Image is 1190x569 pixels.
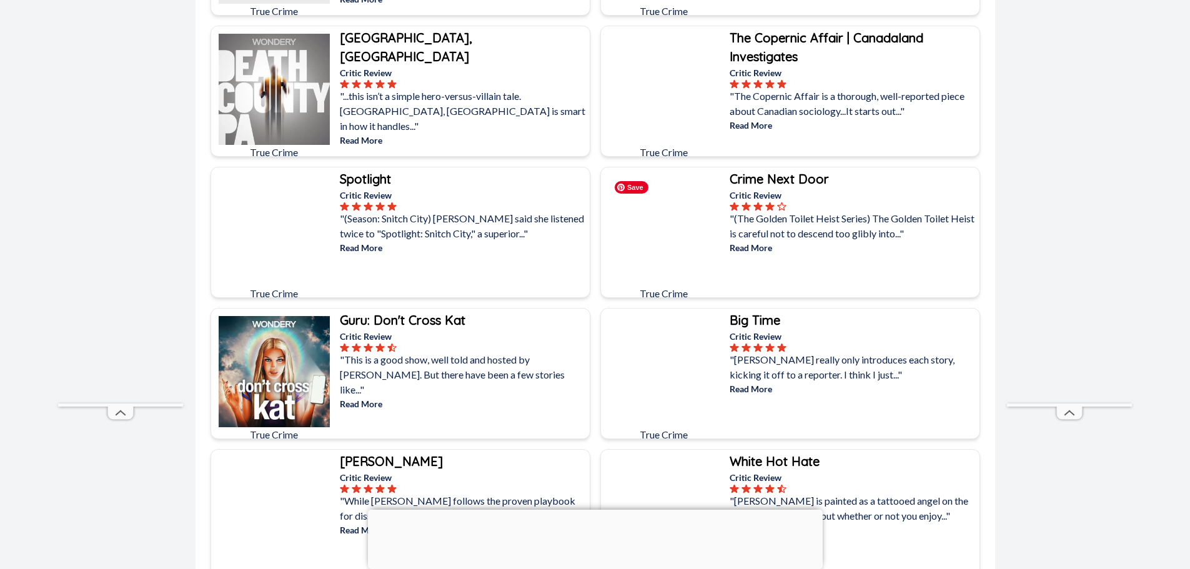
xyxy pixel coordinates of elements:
[608,427,720,442] p: True Crime
[219,175,330,286] img: Spotlight
[340,471,587,484] p: Critic Review
[219,427,330,442] p: True Crime
[608,457,720,568] img: White Hot Hate
[211,167,590,298] a: SpotlightTrue CrimeSpotlightCritic Review"(Season: Snitch City) [PERSON_NAME] said she listened t...
[340,493,587,523] p: "While [PERSON_NAME] follows the proven playbook for dissecting high-profile crimes, it strikes a...
[608,316,720,427] img: Big Time
[219,4,330,19] p: True Crime
[340,330,587,343] p: Critic Review
[211,26,590,157] a: Death County, PATrue Crime[GEOGRAPHIC_DATA], [GEOGRAPHIC_DATA]Critic Review"...this isn’t a simpl...
[340,241,587,254] p: Read More
[730,453,820,469] b: White Hot Hate
[730,471,977,484] p: Critic Review
[219,145,330,160] p: True Crime
[730,171,829,187] b: Crime Next Door
[340,211,587,241] p: "(Season: Snitch City) [PERSON_NAME] said she listened twice to "Spotlight: Snitch City," a super...
[600,26,980,157] a: The Copernic Affair | Canadaland InvestigatesTrue CrimeThe Copernic Affair | Canadaland Investiga...
[1007,29,1132,403] iframe: Advertisement
[340,134,587,147] p: Read More
[368,510,823,566] iframe: Advertisement
[600,167,980,298] a: Crime Next DoorTrue CrimeCrime Next DoorCritic Review"(The Golden Toilet Heist Series) The Golden...
[730,312,780,328] b: Big Time
[730,89,977,119] p: "The Copernic Affair is a thorough, well-reported piece about Canadian sociology...It starts out..."
[730,211,977,241] p: "(The Golden Toilet Heist Series) The Golden Toilet Heist is careful not to descend too glibly in...
[608,286,720,301] p: True Crime
[608,34,720,145] img: The Copernic Affair | Canadaland Investigates
[340,30,472,64] b: [GEOGRAPHIC_DATA], [GEOGRAPHIC_DATA]
[730,523,977,537] p: Read More
[340,189,587,202] p: Critic Review
[600,308,980,439] a: Big TimeTrue CrimeBig TimeCritic Review"[PERSON_NAME] really only introduces each story, kicking ...
[340,352,587,397] p: "This is a good show, well told and hosted by [PERSON_NAME]. But there have been a few stories li...
[730,119,977,132] p: Read More
[219,316,330,427] img: Guru: Don't Cross Kat
[615,181,648,194] span: Save
[730,382,977,395] p: Read More
[340,523,587,537] p: Read More
[730,330,977,343] p: Critic Review
[730,352,977,382] p: "[PERSON_NAME] really only introduces each story, kicking it off to a reporter. I think I just..."
[340,66,587,79] p: Critic Review
[730,30,923,64] b: The Copernic Affair | Canadaland Investigates
[219,457,330,568] img: LUIGI
[219,286,330,301] p: True Crime
[219,34,330,145] img: Death County, PA
[211,308,590,439] a: Guru: Don't Cross KatTrue CrimeGuru: Don't Cross KatCritic Review"This is a good show, well told ...
[730,189,977,202] p: Critic Review
[340,312,465,328] b: Guru: Don't Cross Kat
[58,29,183,403] iframe: Advertisement
[340,453,443,469] b: [PERSON_NAME]
[340,89,587,134] p: "...this isn’t a simple hero-versus-villain tale. [GEOGRAPHIC_DATA], [GEOGRAPHIC_DATA] is smart i...
[340,397,587,410] p: Read More
[340,171,391,187] b: Spotlight
[608,4,720,19] p: True Crime
[608,175,720,286] img: Crime Next Door
[730,66,977,79] p: Critic Review
[608,145,720,160] p: True Crime
[730,493,977,523] p: "[PERSON_NAME] is painted as a tattooed angel on the side of the righteous, but whether or not yo...
[730,241,977,254] p: Read More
